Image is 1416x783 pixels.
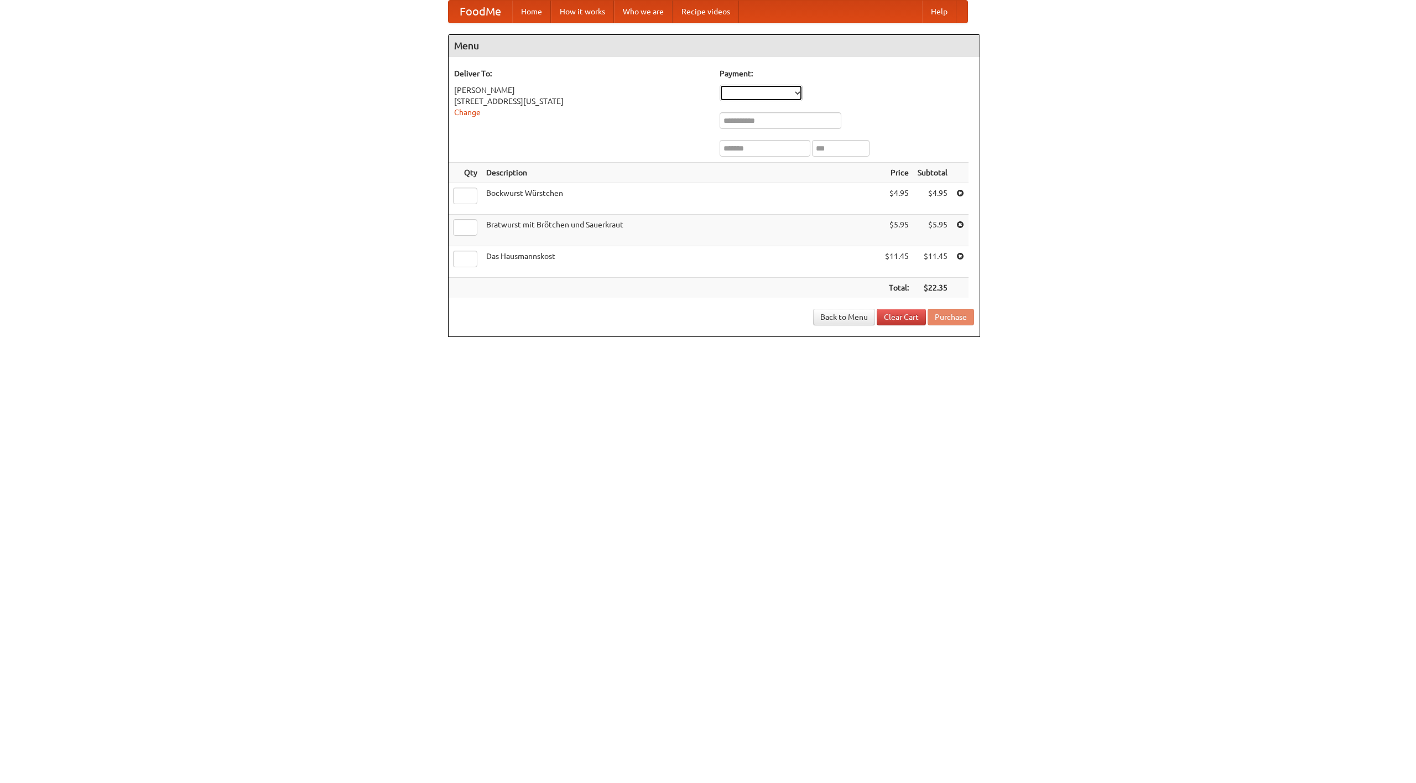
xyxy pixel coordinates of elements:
[913,163,952,183] th: Subtotal
[673,1,739,23] a: Recipe videos
[913,246,952,278] td: $11.45
[454,68,709,79] h5: Deliver To:
[449,163,482,183] th: Qty
[928,309,974,325] button: Purchase
[877,309,926,325] a: Clear Cart
[551,1,614,23] a: How it works
[449,35,980,57] h4: Menu
[482,215,881,246] td: Bratwurst mit Brötchen und Sauerkraut
[881,278,913,298] th: Total:
[881,246,913,278] td: $11.45
[881,215,913,246] td: $5.95
[449,1,512,23] a: FoodMe
[881,163,913,183] th: Price
[454,96,709,107] div: [STREET_ADDRESS][US_STATE]
[454,85,709,96] div: [PERSON_NAME]
[922,1,956,23] a: Help
[482,163,881,183] th: Description
[512,1,551,23] a: Home
[482,246,881,278] td: Das Hausmannskost
[614,1,673,23] a: Who we are
[454,108,481,117] a: Change
[913,215,952,246] td: $5.95
[913,278,952,298] th: $22.35
[720,68,974,79] h5: Payment:
[482,183,881,215] td: Bockwurst Würstchen
[913,183,952,215] td: $4.95
[813,309,875,325] a: Back to Menu
[881,183,913,215] td: $4.95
